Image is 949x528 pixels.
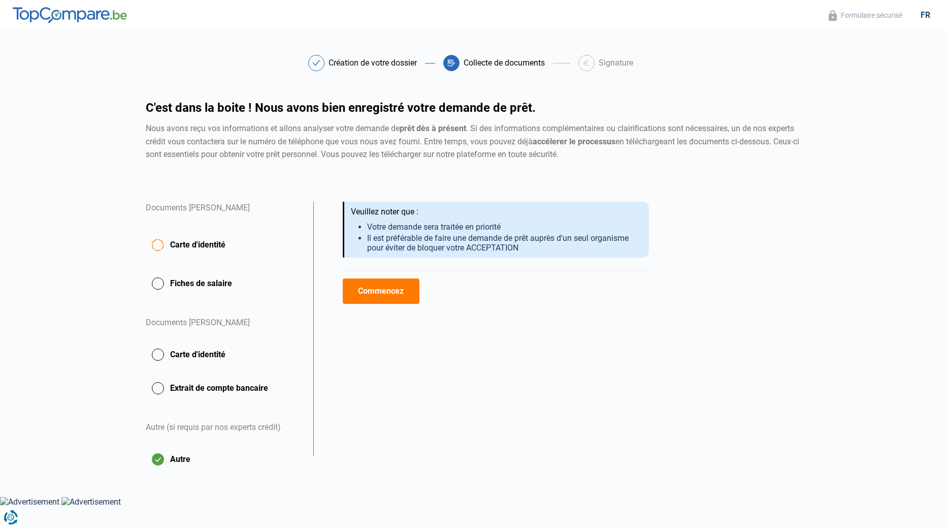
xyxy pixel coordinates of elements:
div: Veuillez noter que : [351,207,641,217]
div: fr [914,10,936,20]
div: Nous avons reçu vos informations et allons analyser votre demande de . Si des informations complé... [146,122,804,161]
button: Extrait de compte bancaire [146,376,301,401]
div: Signature [599,59,633,67]
h1: C'est dans la boite ! Nous avons bien enregistré votre demande de prêt. [146,102,804,114]
button: Autre [146,447,301,472]
button: Commencez [343,278,419,304]
div: Documents [PERSON_NAME] [146,304,301,342]
button: Carte d'identité [146,227,301,263]
li: Il est préférable de faire une demande de prêt auprès d'un seul organisme pour éviter de bloquer ... [367,233,641,253]
div: Collecte de documents [464,59,545,67]
div: Création de votre dossier [329,59,417,67]
div: Documents [PERSON_NAME] [146,202,301,227]
img: Advertisement [61,497,121,507]
button: Fiches de salaire [146,271,301,296]
div: Autre (si requis par nos experts crédit) [146,409,301,447]
strong: accélerer le processus [533,137,615,146]
span: Carte d'identité [170,239,225,251]
img: TopCompare.be [13,7,127,23]
button: Formulaire sécurisé [826,10,905,21]
button: Carte d'identité [146,342,301,367]
li: Votre demande sera traitée en priorité [367,222,641,232]
strong: prêt dès à présent [400,123,466,133]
